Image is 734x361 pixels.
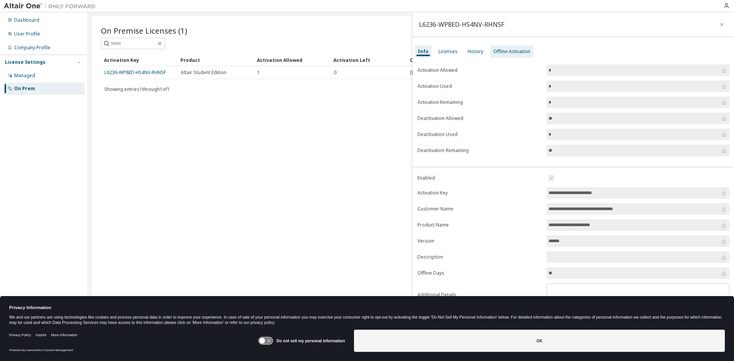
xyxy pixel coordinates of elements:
div: License Settings [5,59,45,65]
span: On Premise Licenses (1) [101,25,187,36]
label: Activation Key [417,190,542,196]
div: L6236-WP8ED-HS4NV-RHNSF [419,21,504,28]
label: Additional Details [417,292,542,298]
div: Activation Key [104,54,174,66]
label: Offline Days [417,270,542,276]
div: Creation Date [410,54,687,66]
label: Product Name [417,222,542,228]
div: Product [180,54,251,66]
span: 0 [334,70,336,76]
div: Managed [14,73,35,79]
div: Licenses [438,49,458,55]
label: Deactivation Used [417,131,542,138]
div: Activation Allowed [257,54,327,66]
label: Customer Name [417,206,542,212]
label: Description [417,254,542,260]
label: Activation Used [417,83,542,89]
div: Info [418,49,429,55]
label: Version [417,238,542,244]
a: L6236-WP8ED-HS4NV-RHNSF [104,69,166,76]
div: Dashboard [14,17,39,23]
label: Deactivation Remaining [417,147,542,154]
img: Altair One [4,2,99,10]
div: User Profile [14,31,40,37]
div: Offline Activation [493,49,530,55]
label: Deactivation Allowed [417,115,542,121]
label: Activation Allowed [417,67,542,73]
div: Company Profile [14,45,50,51]
div: Activation Left [333,54,404,66]
span: [DATE] 21:44:41 [410,70,444,76]
span: Altair Student Edition [181,70,226,76]
span: 1 [257,70,260,76]
div: History [468,49,483,55]
span: Showing entries 1 through 1 of 1 [104,86,170,92]
label: Activation Remaining [417,99,542,105]
label: Enabled [417,175,542,181]
div: On Prem [14,86,35,92]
